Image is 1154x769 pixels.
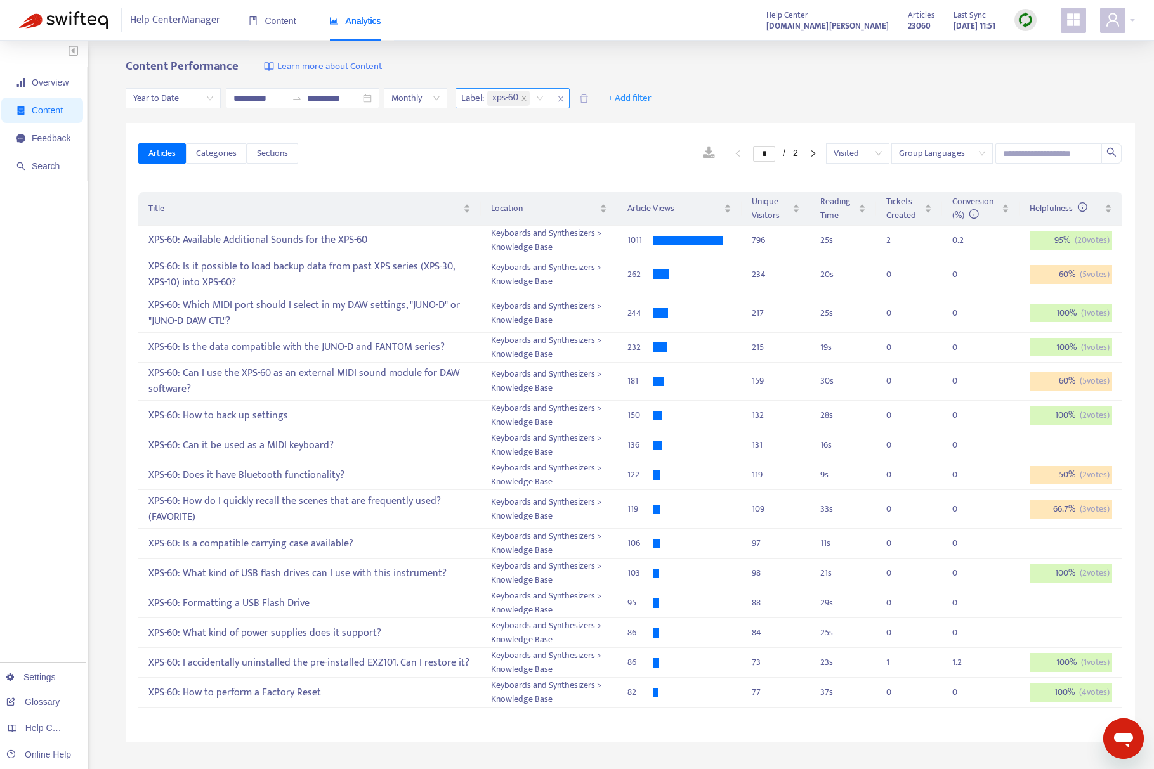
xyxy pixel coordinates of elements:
[766,18,889,33] a: [DOMAIN_NAME][PERSON_NAME]
[1066,12,1081,27] span: appstore
[952,340,978,354] div: 0
[598,88,661,108] button: + Add filter
[810,150,817,157] span: right
[492,91,518,106] span: xps-60
[553,91,569,107] span: close
[148,202,460,216] span: Title
[954,8,986,22] span: Last Sync
[952,468,978,482] div: 0
[952,194,993,223] span: Conversion (%)
[876,192,943,226] th: Tickets Created
[820,195,856,223] span: Reading Time
[820,566,866,580] div: 21 s
[148,465,470,486] div: XPS-60: Does it have Bluetooth functionality?
[1105,12,1120,27] span: user
[130,8,220,32] span: Help Center Manager
[886,374,912,388] div: 0
[886,536,912,550] div: 0
[1080,374,1110,388] span: ( 5 votes)
[32,133,70,143] span: Feedback
[1080,502,1110,516] span: ( 3 votes)
[742,192,810,226] th: Unique Visitors
[277,60,382,74] span: Learn more about Content
[627,566,653,580] div: 103
[19,11,108,29] img: Swifteq
[487,91,530,106] span: xps-60
[886,408,912,422] div: 0
[148,435,470,456] div: XPS-60: Can it be used as a MIDI keyboard?
[1080,408,1110,422] span: ( 2 votes)
[1030,265,1112,284] div: 60 %
[820,656,866,669] div: 23 s
[752,626,800,640] div: 84
[481,363,618,401] td: Keyboards and Synthesizers > Knowledge Base
[1030,231,1112,250] div: 95 %
[810,192,876,226] th: Reading Time
[886,566,912,580] div: 0
[1080,566,1110,580] span: ( 2 votes)
[32,77,69,87] span: Overview
[752,685,800,699] div: 77
[752,536,800,550] div: 97
[148,491,470,527] div: XPS-60: How do I quickly recall the scenes that are frequently used? (FAVORITE)
[608,91,652,106] span: + Add filter
[820,374,866,388] div: 30 s
[886,233,912,247] div: 2
[16,162,25,171] span: search
[752,195,790,223] span: Unique Visitors
[1080,268,1110,281] span: ( 5 votes)
[329,16,381,26] span: Analytics
[899,144,985,163] span: Group Languages
[186,143,247,164] button: Categories
[481,490,618,529] td: Keyboards and Synthesizers > Knowledge Base
[627,306,653,320] div: 244
[1081,340,1110,354] span: ( 1 votes)
[617,192,742,226] th: Article Views
[1018,12,1033,28] img: sync.dc5367851b00ba804db3.png
[783,148,785,158] span: /
[456,89,486,108] span: Label :
[579,94,589,103] span: delete
[752,656,800,669] div: 73
[627,438,653,452] div: 136
[886,656,912,669] div: 1
[627,468,653,482] div: 122
[32,105,63,115] span: Content
[952,596,978,610] div: 0
[803,146,823,161] button: right
[820,268,866,281] div: 20 s
[148,295,470,332] div: XPS-60: Which MIDI port should I select in my DAW settings, "JUNO-D" or "JUNO-D DAW CTL"?
[886,306,912,320] div: 0
[752,408,800,422] div: 132
[627,596,653,610] div: 95
[908,19,931,33] strong: 23060
[133,89,213,108] span: Year to Date
[820,233,866,247] div: 25 s
[627,202,721,216] span: Article Views
[16,106,25,115] span: container
[627,268,653,281] div: 262
[148,652,470,673] div: XPS-60: I accidentally uninstalled the pre-installed EXZ101. Can I restore it?
[148,146,176,160] span: Articles
[886,268,912,281] div: 0
[627,536,653,550] div: 106
[752,566,800,580] div: 98
[627,408,653,422] div: 150
[292,93,302,103] span: swap-right
[481,192,618,226] th: Location
[952,374,978,388] div: 0
[834,144,882,163] span: Visited
[886,468,912,482] div: 0
[766,8,808,22] span: Help Center
[148,337,470,358] div: XPS-60: Is the data compatible with the JUNO-D and FANTOM series?
[481,226,618,255] td: Keyboards and Synthesizers > Knowledge Base
[1079,685,1110,699] span: ( 4 votes)
[1030,500,1112,519] div: 66.7 %
[126,56,239,76] b: Content Performance
[886,195,922,223] span: Tickets Created
[481,294,618,333] td: Keyboards and Synthesizers > Knowledge Base
[1030,683,1112,702] div: 100 %
[952,502,978,516] div: 0
[952,306,978,320] div: 0
[752,502,800,516] div: 109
